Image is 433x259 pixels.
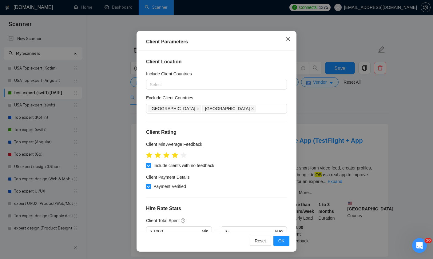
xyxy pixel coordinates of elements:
span: [GEOGRAPHIC_DATA] [150,105,195,112]
h4: Client Payment Details [146,174,190,181]
h5: Client Total Spent [146,217,180,224]
h4: Client Rating [146,129,287,136]
span: Max [275,228,283,235]
h5: Exclude Client Countries [146,94,193,101]
span: Pakistan [202,105,256,112]
button: Close [280,31,296,48]
button: OK [273,236,289,246]
span: question-circle [181,218,186,223]
span: $ [150,228,152,235]
span: close [197,107,200,110]
span: 10 [425,238,432,243]
h4: Hire Rate Stats [146,205,287,212]
h4: Client Location [146,58,287,66]
span: star [172,152,178,158]
span: Min [201,228,209,235]
span: Reset [255,237,266,244]
div: Client Parameters [146,38,287,46]
span: star [181,152,187,158]
input: ∞ [228,228,274,235]
button: Reset [250,236,271,246]
h5: Client Min Average Feedback [146,141,202,148]
span: star [163,152,169,158]
input: 0 [153,228,200,235]
h5: Include Client Countries [146,70,192,77]
span: OK [278,237,284,244]
iframe: Intercom live chat [412,238,427,253]
div: - [212,226,221,244]
span: Include clients with no feedback [151,162,217,169]
span: star [146,152,152,158]
span: $ [224,228,227,235]
span: close [251,107,254,110]
span: [GEOGRAPHIC_DATA] [205,105,250,112]
span: star [155,152,161,158]
span: Payment Verified [151,183,189,190]
span: close [286,37,291,42]
span: India [148,105,201,112]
